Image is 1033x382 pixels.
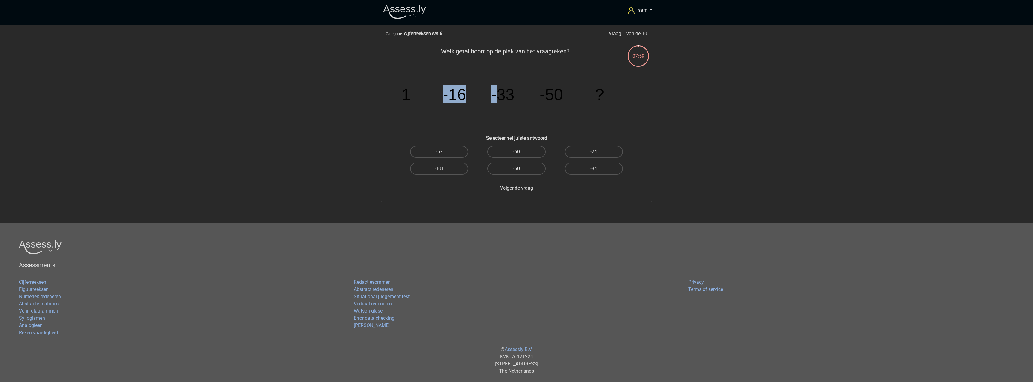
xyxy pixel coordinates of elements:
[19,322,43,328] a: Analogieen
[404,31,442,36] strong: cijferreeksen set 6
[354,294,410,299] a: Situational judgement test
[688,286,723,292] a: Terms of service
[383,5,426,19] img: Assessly
[19,279,46,285] a: Cijferreeksen
[354,308,384,314] a: Watson glaser
[487,146,545,158] label: -50
[354,286,393,292] a: Abstract redeneren
[391,130,642,141] h6: Selecteer het juiste antwoord
[487,163,545,175] label: -60
[410,163,468,175] label: -101
[426,182,607,194] button: Volgende vraag
[19,286,49,292] a: Figuurreeksen
[19,261,1014,269] h5: Assessments
[354,301,392,307] a: Verbaal redeneren
[609,30,647,37] div: Vraag 1 van de 10
[565,163,623,175] label: -84
[19,315,45,321] a: Syllogismen
[627,45,650,60] div: 07:59
[19,240,62,254] img: Assessly logo
[626,7,655,14] a: sam
[354,322,390,328] a: [PERSON_NAME]
[595,85,604,103] tspan: ?
[19,308,58,314] a: Venn diagrammen
[354,279,391,285] a: Redactiesommen
[565,146,623,158] label: -24
[540,85,563,103] tspan: -50
[19,294,61,299] a: Numeriek redeneren
[19,301,59,307] a: Abstracte matrices
[491,85,515,103] tspan: -33
[401,85,410,103] tspan: 1
[354,315,395,321] a: Error data checking
[386,32,403,36] small: Categorie:
[688,279,704,285] a: Privacy
[391,47,620,65] p: Welk getal hoort op de plek van het vraagteken?
[19,330,58,335] a: Reken vaardigheid
[410,146,468,158] label: -67
[14,341,1019,380] div: © KVK: 76121224 [STREET_ADDRESS] The Netherlands
[443,85,466,103] tspan: -16
[638,7,647,13] span: sam
[505,347,532,352] a: Assessly B.V.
